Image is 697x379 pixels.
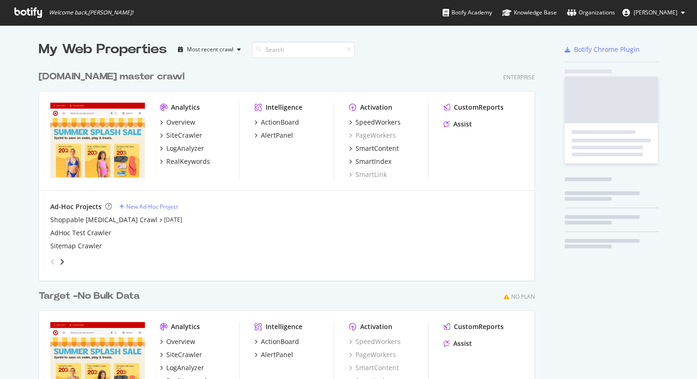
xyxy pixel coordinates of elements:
[254,118,299,127] a: ActionBoard
[261,118,299,127] div: ActionBoard
[349,337,401,346] a: SpeedWorkers
[160,350,202,359] a: SiteCrawler
[254,350,293,359] a: AlertPanel
[444,322,504,331] a: CustomReports
[349,170,387,179] a: SmartLink
[444,339,472,348] a: Assist
[171,322,200,331] div: Analytics
[355,118,401,127] div: SpeedWorkers
[254,337,299,346] a: ActionBoard
[50,241,102,251] a: Sitemap Crawler
[39,70,184,84] div: [DOMAIN_NAME] master crawl
[164,216,182,224] a: [DATE]
[39,289,143,303] a: Target -No Bulk Data
[166,157,210,166] div: RealKeywords
[160,157,210,166] a: RealKeywords
[634,8,677,16] span: Noah Turner
[39,40,167,59] div: My Web Properties
[261,131,293,140] div: AlertPanel
[266,322,302,331] div: Intelligence
[119,203,178,211] a: New Ad-Hoc Project
[50,215,157,225] a: Shoppable [MEDICAL_DATA] Crawl
[166,337,195,346] div: Overview
[349,118,401,127] a: SpeedWorkers
[503,73,535,81] div: Enterprise
[49,9,133,16] span: Welcome back, [PERSON_NAME] !
[47,254,59,269] div: angle-left
[349,144,399,153] a: SmartContent
[615,5,692,20] button: [PERSON_NAME]
[349,131,396,140] a: PageWorkers
[171,103,200,112] div: Analytics
[453,119,472,129] div: Assist
[453,339,472,348] div: Assist
[50,202,102,211] div: Ad-Hoc Projects
[454,103,504,112] div: CustomReports
[444,119,472,129] a: Assist
[355,144,399,153] div: SmartContent
[360,322,392,331] div: Activation
[59,257,65,267] div: angle-right
[565,45,640,54] a: Botify Chrome Plugin
[174,42,245,57] button: Most recent crawl
[160,118,195,127] a: Overview
[567,8,615,17] div: Organizations
[444,103,504,112] a: CustomReports
[261,350,293,359] div: AlertPanel
[166,118,195,127] div: Overview
[50,103,145,178] img: www.target.com
[39,70,188,84] a: [DOMAIN_NAME] master crawl
[166,363,204,372] div: LogAnalyzer
[166,350,202,359] div: SiteCrawler
[261,337,299,346] div: ActionBoard
[39,289,140,303] div: Target -No Bulk Data
[349,157,391,166] a: SmartIndex
[187,47,233,52] div: Most recent crawl
[349,363,399,372] a: SmartContent
[266,103,302,112] div: Intelligence
[160,363,204,372] a: LogAnalyzer
[160,144,204,153] a: LogAnalyzer
[574,45,640,54] div: Botify Chrome Plugin
[443,8,492,17] div: Botify Academy
[160,337,195,346] a: Overview
[511,293,535,301] div: No Plan
[355,157,391,166] div: SmartIndex
[166,131,202,140] div: SiteCrawler
[349,350,396,359] a: PageWorkers
[254,131,293,140] a: AlertPanel
[454,322,504,331] div: CustomReports
[166,144,204,153] div: LogAnalyzer
[502,8,557,17] div: Knowledge Base
[126,203,178,211] div: New Ad-Hoc Project
[50,228,111,238] a: AdHoc Test Crawler
[160,131,202,140] a: SiteCrawler
[252,42,355,58] input: Search
[360,103,392,112] div: Activation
